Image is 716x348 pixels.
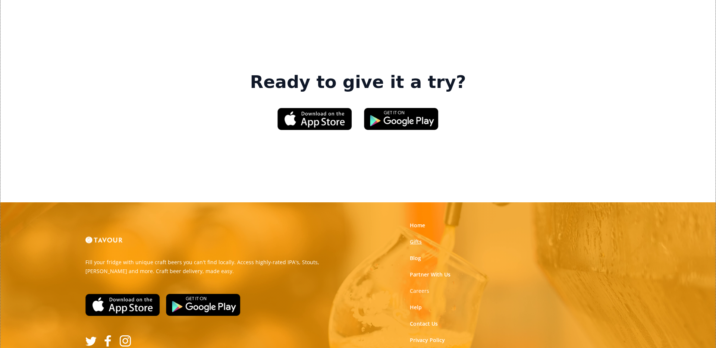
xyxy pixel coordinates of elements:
[410,222,425,229] a: Home
[85,258,352,276] p: Fill your fridge with unique craft beers you can't find locally. Access highly-rated IPA's, Stout...
[410,254,421,262] a: Blog
[410,304,422,311] a: Help
[410,320,438,328] a: Contact Us
[250,72,466,93] strong: Ready to give it a try?
[410,336,445,344] a: Privacy Policy
[410,238,422,246] a: Gifts
[410,271,450,278] a: Partner With Us
[410,287,429,295] a: Careers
